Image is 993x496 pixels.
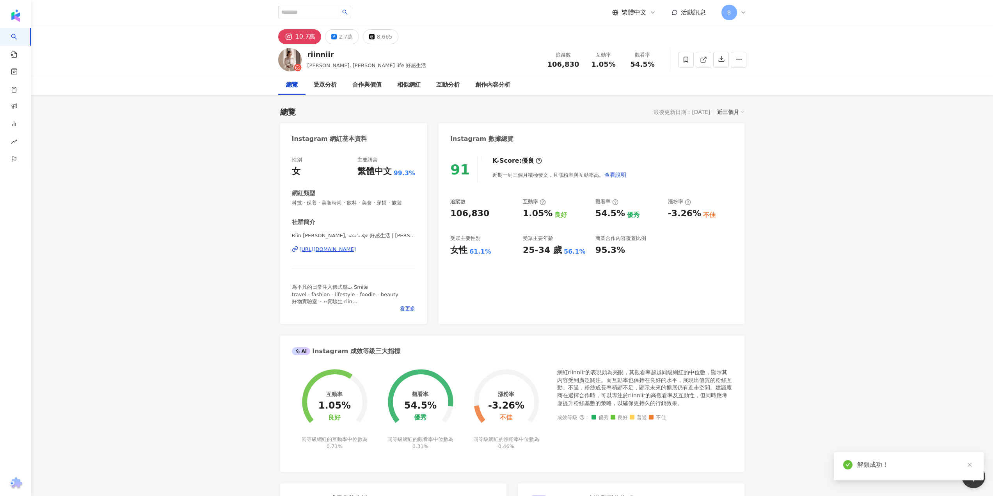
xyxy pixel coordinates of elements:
[523,198,546,205] div: 互動率
[400,305,415,312] span: 看更多
[557,415,733,421] div: 成效等級 ：
[595,198,618,205] div: 觀看率
[436,80,460,90] div: 互動分析
[498,391,514,397] div: 漲粉率
[523,244,562,256] div: 25-34 歲
[412,443,428,449] span: 0.31%
[627,211,639,219] div: 優秀
[11,28,27,59] a: search
[300,246,356,253] div: [URL][DOMAIN_NAME]
[681,9,706,16] span: 活動訊息
[967,462,972,468] span: close
[377,31,392,42] div: 8,665
[386,436,455,450] div: 同等級網紅的觀看率中位數為
[292,347,400,356] div: Instagram 成效等級三大指標
[404,400,437,411] div: 54.5%
[292,135,368,143] div: Instagram 網紅基本資料
[668,208,701,220] div: -3.26%
[668,198,691,205] div: 漲粉率
[630,60,654,68] span: 54.5%
[727,8,731,17] span: B
[523,235,553,242] div: 受眾主要年齡
[357,165,392,178] div: 繁體中文
[450,235,481,242] div: 受眾主要性別
[325,29,359,44] button: 2.7萬
[292,232,416,239] span: 𝖱𝗂𝗂𝗇 [PERSON_NAME], 𝓇𝒾𝒾𝓃’𝓈 𝓁𝒾𝒻𝑒 好感生活 | [PERSON_NAME]
[292,199,416,206] span: 科技 · 保養 · 美妝時尚 · 飲料 · 美食 · 穿搭 · 旅遊
[492,156,542,165] div: K-Score :
[450,135,513,143] div: Instagram 數據總覽
[357,156,378,164] div: 主要語言
[300,436,369,450] div: 同等級網紅的互動率中位數為
[292,347,311,355] div: AI
[554,211,567,219] div: 良好
[595,208,625,220] div: 54.5%
[292,218,315,226] div: 社群簡介
[327,443,343,449] span: 0.71%
[412,391,428,397] div: 觀看率
[8,477,23,490] img: chrome extension
[9,9,22,22] img: logo icon
[278,29,322,44] button: 10.7萬
[339,31,353,42] div: 2.7萬
[326,391,343,397] div: 互動率
[604,167,627,183] button: 查看說明
[450,244,467,256] div: 女性
[450,208,489,220] div: 106,830
[414,414,426,421] div: 優秀
[292,165,300,178] div: 女
[500,414,512,421] div: 不佳
[611,415,628,421] span: 良好
[622,8,647,17] span: 繁體中文
[843,460,853,469] span: check-circle
[286,80,298,90] div: 總覽
[595,244,625,256] div: 95.3%
[630,415,647,421] span: 普通
[328,414,341,421] div: 良好
[547,51,579,59] div: 追蹤數
[278,48,302,71] img: KOL Avatar
[564,247,586,256] div: 56.1%
[628,51,657,59] div: 觀看率
[394,169,416,178] span: 99.3%
[592,415,609,421] span: 優秀
[595,235,646,242] div: 商業合作內容覆蓋比例
[557,369,733,407] div: 網紅riinniir的表現頗為亮眼，其觀看率超越同級網紅的中位數，顯示其內容受到廣泛關注。而互動率也保持在良好的水平，展現出優質的粉絲互動。不過，粉絲成長率稍顯不足，顯示未來的擴展仍有進步空間。...
[292,189,315,197] div: 網紅類型
[654,109,710,115] div: 最後更新日期：[DATE]
[475,80,510,90] div: 創作內容分析
[280,107,296,117] div: 總覽
[703,211,716,219] div: 不佳
[523,208,552,220] div: 1.05%
[292,156,302,164] div: 性別
[472,436,540,450] div: 同等級網紅的漲粉率中位數為
[469,247,491,256] div: 61.1%
[318,400,351,411] div: 1.05%
[604,172,626,178] span: 查看說明
[450,162,470,178] div: 91
[313,80,337,90] div: 受眾分析
[352,80,382,90] div: 合作與價值
[292,246,416,253] a: [URL][DOMAIN_NAME]
[717,107,744,117] div: 近三個月
[397,80,421,90] div: 相似網紅
[492,167,627,183] div: 近期一到三個月積極發文，且漲粉率與互動率高。
[649,415,666,421] span: 不佳
[591,60,615,68] span: 1.05%
[307,50,426,59] div: riinniir
[295,31,316,42] div: 10.7萬
[363,29,398,44] button: 8,665
[522,156,534,165] div: 優良
[589,51,618,59] div: 互動率
[488,400,524,411] div: -3.26%
[292,284,402,325] span: 為平凡的日常注入儀式感ت 𝖲𝗆𝗂𝗅𝖾 travel - fashion - lifestyle - foodie - beauty 好物實驗室˙ᵕ˙⑅實驗生 riin 𝚠𝚘𝚛𝚔 📧[EMAIL_...
[547,60,579,68] span: 106,830
[342,9,348,15] span: search
[11,134,17,151] span: rise
[450,198,465,205] div: 追蹤數
[857,460,974,469] div: 解鎖成功！
[498,443,514,449] span: 0.46%
[307,62,426,68] span: [PERSON_NAME], [PERSON_NAME] life 好感生活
